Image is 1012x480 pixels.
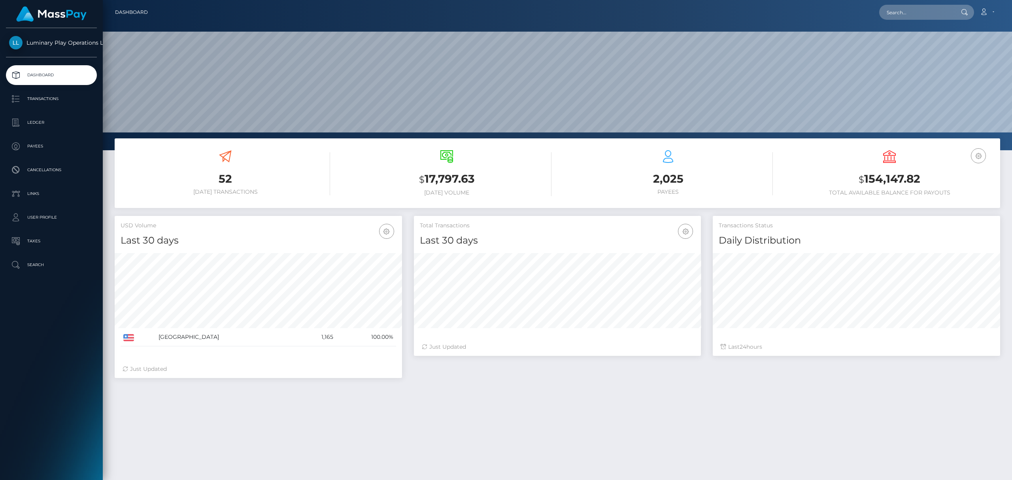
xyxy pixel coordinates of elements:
[740,343,746,350] span: 24
[563,189,773,195] h6: Payees
[342,189,551,196] h6: [DATE] Volume
[9,235,94,247] p: Taxes
[9,259,94,271] p: Search
[121,189,330,195] h6: [DATE] Transactions
[6,255,97,275] a: Search
[879,5,953,20] input: Search...
[9,93,94,105] p: Transactions
[422,343,693,351] div: Just Updated
[298,328,336,346] td: 1,165
[16,6,87,22] img: MassPay Logo
[859,174,864,185] small: $
[719,234,994,248] h4: Daily Distribution
[336,328,396,346] td: 100.00%
[9,212,94,223] p: User Profile
[6,136,97,156] a: Payees
[123,365,394,373] div: Just Updated
[9,36,23,49] img: Luminary Play Operations Limited
[6,39,97,46] span: Luminary Play Operations Limited
[6,89,97,109] a: Transactions
[6,208,97,227] a: User Profile
[9,69,94,81] p: Dashboard
[785,171,994,187] h3: 154,147.82
[121,222,396,230] h5: USD Volume
[6,184,97,204] a: Links
[721,343,992,351] div: Last hours
[6,160,97,180] a: Cancellations
[6,113,97,132] a: Ledger
[123,334,134,341] img: US.png
[9,117,94,129] p: Ledger
[785,189,994,196] h6: Total Available Balance for Payouts
[719,222,994,230] h5: Transactions Status
[9,164,94,176] p: Cancellations
[420,222,695,230] h5: Total Transactions
[121,171,330,187] h3: 52
[156,328,298,346] td: [GEOGRAPHIC_DATA]
[9,140,94,152] p: Payees
[6,65,97,85] a: Dashboard
[419,174,425,185] small: $
[9,188,94,200] p: Links
[121,234,396,248] h4: Last 30 days
[563,171,773,187] h3: 2,025
[420,234,695,248] h4: Last 30 days
[115,4,148,21] a: Dashboard
[6,231,97,251] a: Taxes
[342,171,551,187] h3: 17,797.63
